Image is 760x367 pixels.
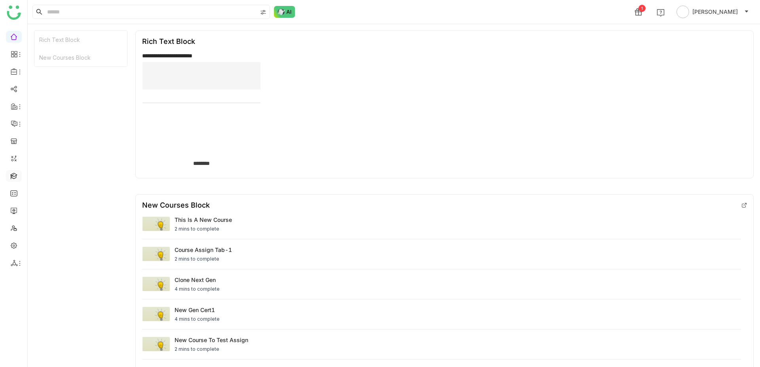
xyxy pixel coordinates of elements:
div: New gen cert1 [175,306,220,314]
img: search-type.svg [260,9,266,15]
div: Course assign tab-1 [175,246,232,254]
div: new course to test assign [175,336,248,344]
div: Clone Next gen [175,276,220,284]
img: logo [7,6,21,20]
div: 4 mins to complete [175,316,220,323]
div: This is a new course [175,216,232,224]
div: New Courses Block [142,201,210,209]
img: avatar [676,6,689,18]
img: help.svg [657,9,665,17]
img: ask-buddy-normal.svg [274,6,295,18]
div: 2 mins to complete [175,255,232,263]
div: 4 mins to complete [175,286,220,293]
div: 2 mins to complete [175,225,232,233]
div: Rich Text Block [142,37,195,45]
div: Rich Text Block [34,31,127,49]
div: 2 mins to complete [175,346,248,353]
button: [PERSON_NAME] [675,6,750,18]
span: [PERSON_NAME] [692,8,738,16]
div: 1 [638,5,646,12]
div: New Courses Block [34,49,127,66]
img: 68e4d0591036bc4420a2eb13 [142,62,261,157]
